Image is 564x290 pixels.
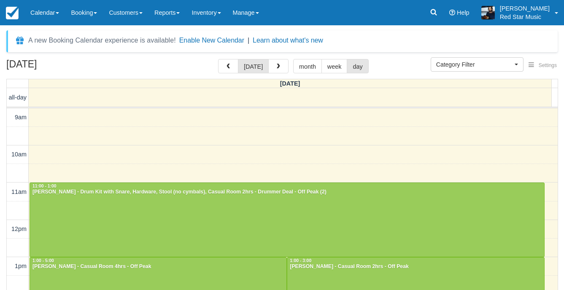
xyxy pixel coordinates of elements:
i: Help [449,10,455,16]
a: Learn about what's new [253,37,323,44]
span: Help [457,9,470,16]
span: 1:00 - 3:00 [290,258,311,263]
span: 10am [11,151,27,158]
div: [PERSON_NAME] - Casual Room 4hrs - Off Peak [32,263,284,270]
img: checkfront-main-nav-mini-logo.png [6,7,19,19]
button: day [347,59,368,73]
span: Settings [539,62,557,68]
div: [PERSON_NAME] - Drum Kit with Snare, Hardware, Stool (no cymbals), Casual Room 2hrs - Drummer Dea... [32,189,542,196]
div: A new Booking Calendar experience is available! [28,35,176,46]
span: Category Filter [436,60,513,69]
span: all-day [9,94,27,101]
button: Enable New Calendar [179,36,244,45]
span: 9am [15,114,27,121]
button: Category Filter [431,57,524,72]
span: [DATE] [280,80,300,87]
p: Red Star Music [500,13,550,21]
button: month [293,59,322,73]
h2: [DATE] [6,59,113,75]
button: week [321,59,348,73]
span: 1pm [15,263,27,269]
img: A1 [481,6,495,19]
span: 11:00 - 1:00 [32,184,57,188]
span: 1:00 - 5:00 [32,258,54,263]
span: 11am [11,188,27,195]
span: | [248,37,249,44]
span: 12pm [11,226,27,232]
div: [PERSON_NAME] - Casual Room 2hrs - Off Peak [289,263,542,270]
button: Settings [524,59,562,72]
p: [PERSON_NAME] [500,4,550,13]
button: [DATE] [238,59,269,73]
a: 11:00 - 1:00[PERSON_NAME] - Drum Kit with Snare, Hardware, Stool (no cymbals), Casual Room 2hrs -... [30,183,545,257]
